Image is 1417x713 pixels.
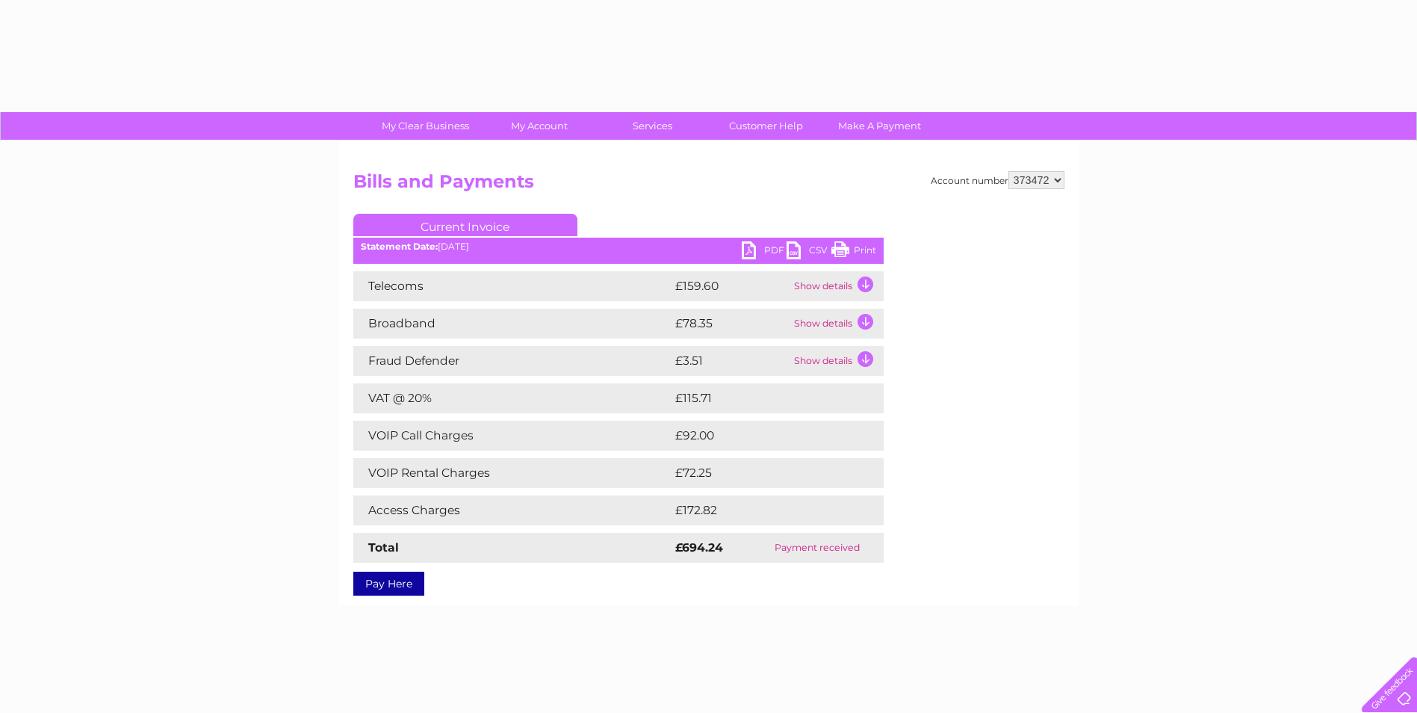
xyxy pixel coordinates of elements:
[672,496,856,525] td: £172.82
[353,214,577,236] a: Current Invoice
[704,112,828,140] a: Customer Help
[751,533,884,563] td: Payment received
[368,540,399,555] strong: Total
[931,171,1064,189] div: Account number
[353,421,672,451] td: VOIP Call Charges
[364,112,487,140] a: My Clear Business
[790,346,884,376] td: Show details
[672,346,790,376] td: £3.51
[672,309,790,339] td: £78.35
[353,458,672,488] td: VOIP Rental Charges
[675,540,723,555] strong: £694.24
[672,421,855,451] td: £92.00
[353,171,1064,200] h2: Bills and Payments
[353,383,672,413] td: VAT @ 20%
[591,112,714,140] a: Services
[672,383,853,413] td: £115.71
[353,309,672,339] td: Broadband
[353,496,672,525] td: Access Charges
[353,271,672,301] td: Telecoms
[477,112,601,140] a: My Account
[790,309,884,339] td: Show details
[361,241,438,252] b: Statement Date:
[353,346,672,376] td: Fraud Defender
[742,241,787,263] a: PDF
[353,241,884,252] div: [DATE]
[790,271,884,301] td: Show details
[831,241,876,263] a: Print
[818,112,941,140] a: Make A Payment
[353,572,424,596] a: Pay Here
[672,458,853,488] td: £72.25
[787,241,831,263] a: CSV
[672,271,790,301] td: £159.60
